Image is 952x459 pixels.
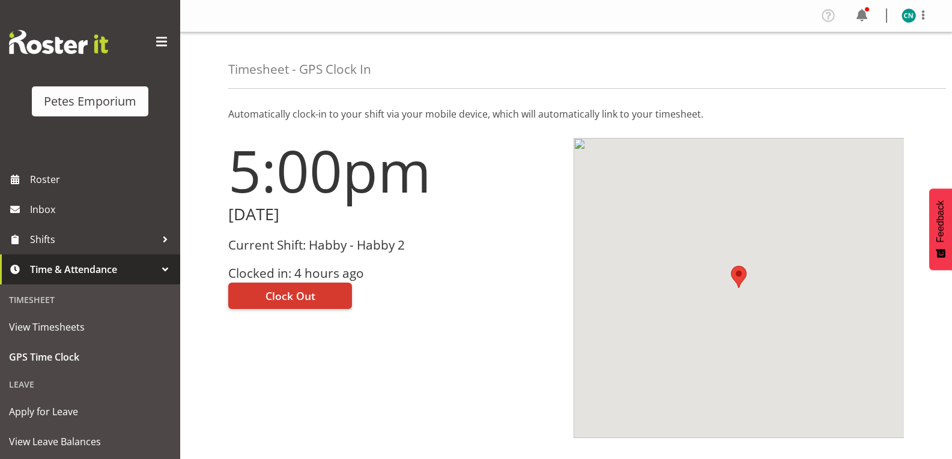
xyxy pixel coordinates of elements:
button: Clock Out [228,283,352,309]
span: GPS Time Clock [9,348,171,366]
div: Leave [3,372,177,397]
img: Rosterit website logo [9,30,108,54]
a: View Leave Balances [3,427,177,457]
span: View Leave Balances [9,433,171,451]
a: GPS Time Clock [3,342,177,372]
span: Time & Attendance [30,260,156,278]
h3: Current Shift: Habby - Habby 2 [228,238,559,252]
img: christine-neville11214.jpg [902,8,916,23]
span: Inbox [30,200,174,218]
span: Feedback [935,200,946,242]
span: Roster [30,170,174,188]
p: Automatically clock-in to your shift via your mobile device, which will automatically link to you... [228,107,904,121]
span: Apply for Leave [9,403,171,421]
h1: 5:00pm [228,138,559,203]
a: Apply for Leave [3,397,177,427]
button: Feedback - Show survey [929,188,952,270]
h4: Timesheet - GPS Clock In [228,62,371,76]
h2: [DATE] [228,205,559,224]
span: View Timesheets [9,318,171,336]
span: Clock Out [265,288,315,304]
div: Timesheet [3,287,177,312]
div: Petes Emporium [44,92,136,110]
a: View Timesheets [3,312,177,342]
span: Shifts [30,230,156,248]
h3: Clocked in: 4 hours ago [228,266,559,280]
